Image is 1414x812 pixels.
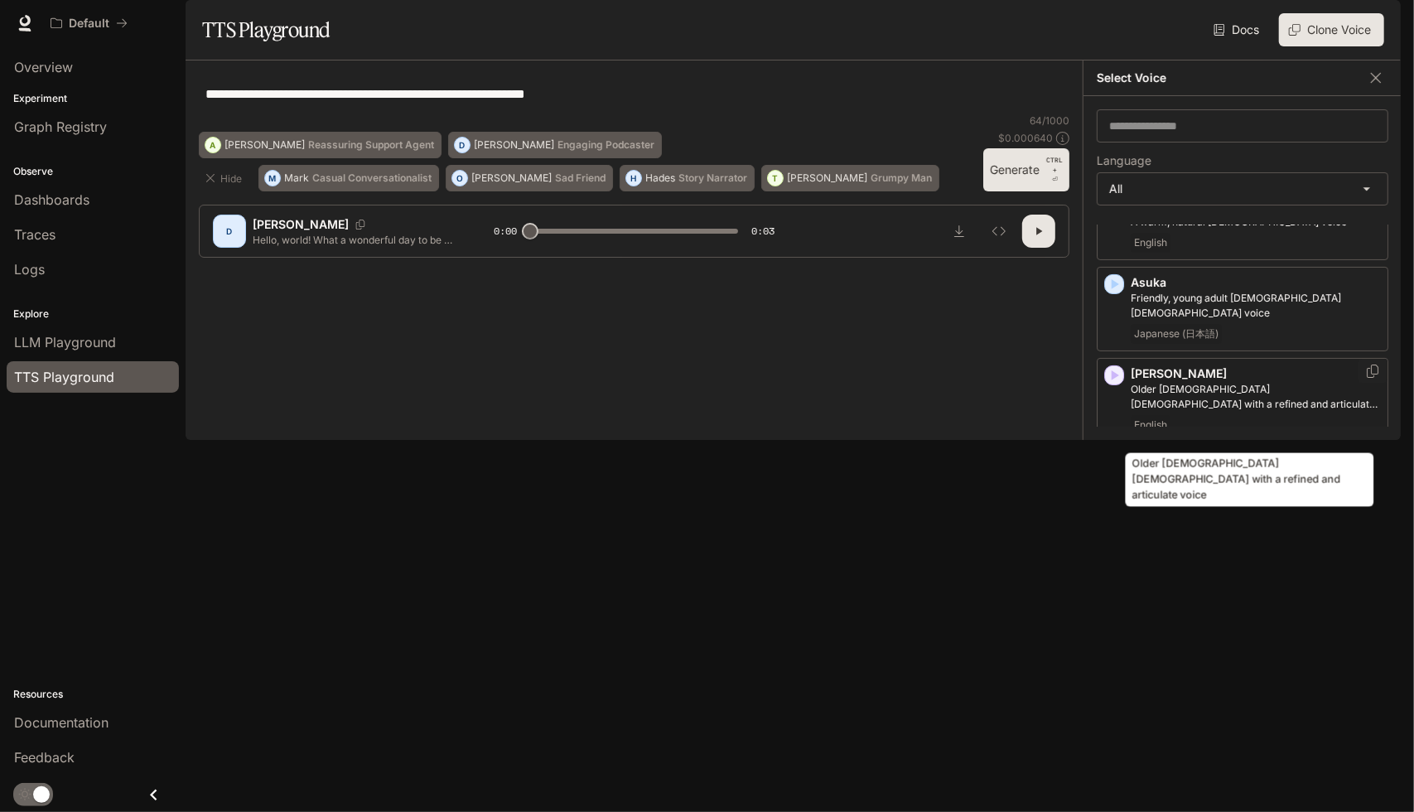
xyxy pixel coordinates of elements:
div: T [768,165,783,191]
p: Default [69,17,109,31]
p: CTRL + [1046,155,1063,175]
p: 64 / 1000 [1030,114,1069,128]
p: $ 0.000640 [998,131,1053,145]
button: GenerateCTRL +⏎ [983,148,1069,191]
button: Copy Voice ID [349,220,372,230]
div: O [452,165,467,191]
p: Hades [645,173,675,183]
p: [PERSON_NAME] [471,173,552,183]
p: [PERSON_NAME] [787,173,867,183]
p: Hello, world! What a wonderful day to be a text-to-speech model! [253,233,454,247]
div: M [265,165,280,191]
p: Older British male with a refined and articulate voice [1131,382,1381,412]
p: Friendly, young adult Japanese female voice [1131,291,1381,321]
p: Mark [284,173,309,183]
p: Language [1097,155,1151,167]
p: Engaging Podcaster [557,140,654,150]
div: Older [DEMOGRAPHIC_DATA] [DEMOGRAPHIC_DATA] with a refined and articulate voice [1126,453,1374,507]
p: Grumpy Man [871,173,932,183]
span: 0:00 [494,223,517,239]
p: Asuka [1131,274,1381,291]
button: O[PERSON_NAME]Sad Friend [446,165,613,191]
button: Hide [199,165,252,191]
p: [PERSON_NAME] [1131,365,1381,382]
button: HHadesStory Narrator [620,165,755,191]
span: Japanese (日本語) [1131,324,1222,344]
span: 0:03 [751,223,775,239]
div: All [1098,173,1387,205]
button: All workspaces [43,7,135,40]
button: Inspect [982,215,1016,248]
div: H [626,165,641,191]
p: Casual Conversationalist [312,173,432,183]
p: Sad Friend [555,173,606,183]
button: T[PERSON_NAME]Grumpy Man [761,165,939,191]
p: ⏎ [1046,155,1063,185]
p: Story Narrator [678,173,747,183]
div: A [205,132,220,158]
a: Docs [1210,13,1266,46]
p: [PERSON_NAME] [253,216,349,233]
p: Reassuring Support Agent [308,140,434,150]
div: D [216,218,243,244]
p: [PERSON_NAME] [474,140,554,150]
button: A[PERSON_NAME]Reassuring Support Agent [199,132,442,158]
p: [PERSON_NAME] [224,140,305,150]
button: Download audio [943,215,976,248]
button: Copy Voice ID [1364,365,1381,378]
button: D[PERSON_NAME]Engaging Podcaster [448,132,662,158]
button: Clone Voice [1279,13,1384,46]
span: English [1131,415,1170,435]
div: D [455,132,470,158]
span: English [1131,233,1170,253]
button: MMarkCasual Conversationalist [258,165,439,191]
h1: TTS Playground [202,13,331,46]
